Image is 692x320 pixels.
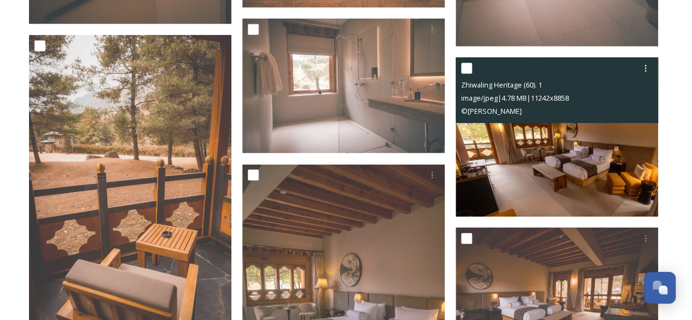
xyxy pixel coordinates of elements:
span: © [PERSON_NAME] [461,106,522,116]
span: image/jpeg | 4.78 MB | 11242 x 8858 [461,93,569,103]
button: Open Chat [644,272,676,304]
img: Zhiwaling Heritage (58). 1 Bathroom [242,19,445,154]
span: Zhiwaling Heritage (60). 1 [461,80,542,90]
img: Zhiwaling Heritage (60). 1 [456,57,658,217]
